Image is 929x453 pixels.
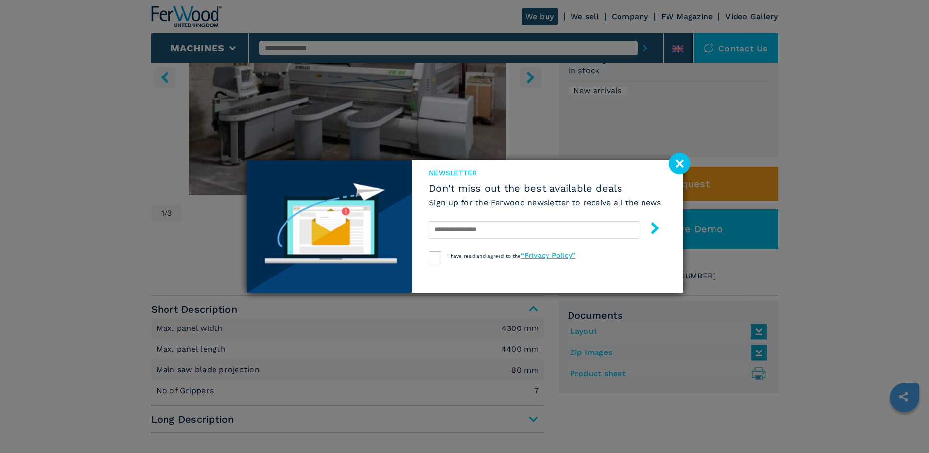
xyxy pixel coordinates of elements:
[429,197,661,208] h6: Sign up for the Ferwood newsletter to receive all the news
[429,168,661,177] span: newsletter
[447,253,575,259] span: I have read and agreed to the
[521,252,575,259] a: “Privacy Policy”
[429,182,661,194] span: Don't miss out the best available deals
[639,218,661,241] button: submit-button
[247,160,412,293] img: Newsletter image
